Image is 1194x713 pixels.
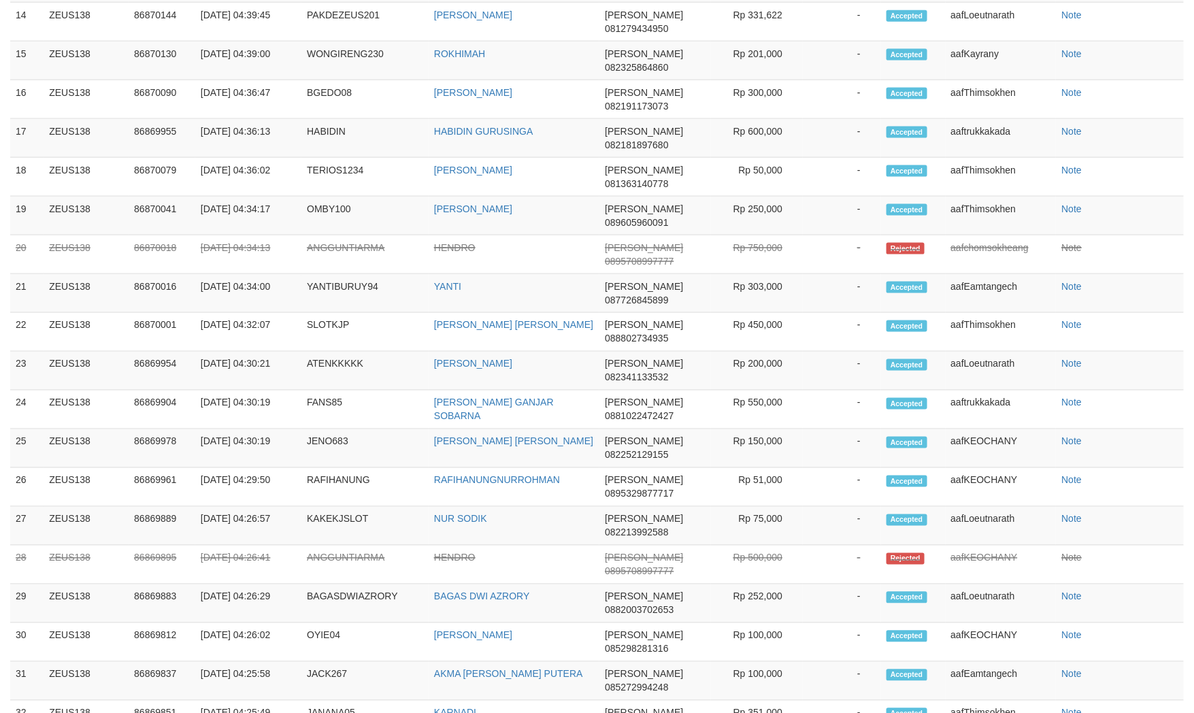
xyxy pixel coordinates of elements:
[605,23,668,34] span: 081279434950
[434,514,487,525] a: NUR SODIK
[711,429,803,468] td: Rp 150,000
[129,391,195,429] td: 86869904
[44,468,129,507] td: ZEUS138
[10,468,44,507] td: 26
[711,546,803,584] td: Rp 500,000
[195,235,301,274] td: [DATE] 04:34:13
[129,623,195,662] td: 86869812
[946,42,1057,80] td: aafKayrany
[44,507,129,546] td: ZEUS138
[195,119,301,158] td: [DATE] 04:36:13
[434,87,512,98] a: [PERSON_NAME]
[803,313,881,352] td: -
[803,546,881,584] td: -
[886,398,927,410] span: Accepted
[605,514,683,525] span: [PERSON_NAME]
[946,274,1057,313] td: aafEamtangech
[711,80,803,119] td: Rp 300,000
[44,352,129,391] td: ZEUS138
[10,623,44,662] td: 30
[434,281,461,292] a: YANTI
[1061,514,1082,525] a: Note
[946,391,1057,429] td: aaftrukkakada
[605,203,683,214] span: [PERSON_NAME]
[711,119,803,158] td: Rp 600,000
[605,217,668,228] span: 089605960091
[946,119,1057,158] td: aaftrukkakada
[1061,630,1082,641] a: Note
[803,468,881,507] td: -
[605,527,668,538] span: 082213992588
[886,631,927,642] span: Accepted
[301,274,429,313] td: YANTIBURUY94
[10,197,44,235] td: 19
[946,662,1057,701] td: aafEamtangech
[803,507,881,546] td: -
[129,507,195,546] td: 86869889
[129,80,195,119] td: 86870090
[434,48,485,59] a: ROKHIMAH
[434,669,583,680] a: AKMA [PERSON_NAME] PUTERA
[195,3,301,42] td: [DATE] 04:39:45
[803,235,881,274] td: -
[44,623,129,662] td: ZEUS138
[434,591,530,602] a: BAGAS DWI AZRORY
[44,313,129,352] td: ZEUS138
[605,644,668,654] span: 085298281316
[711,235,803,274] td: Rp 750,000
[1061,397,1082,408] a: Note
[605,165,683,176] span: [PERSON_NAME]
[803,158,881,197] td: -
[434,436,593,447] a: [PERSON_NAME] [PERSON_NAME]
[711,468,803,507] td: Rp 51,000
[886,320,927,332] span: Accepted
[605,488,674,499] span: 0895329877717
[195,42,301,80] td: [DATE] 04:39:00
[129,235,195,274] td: 86870018
[605,242,683,253] span: [PERSON_NAME]
[803,42,881,80] td: -
[434,126,533,137] a: HABIDIN GURUSINGA
[886,669,927,681] span: Accepted
[195,584,301,623] td: [DATE] 04:26:29
[605,372,668,383] span: 082341133532
[195,80,301,119] td: [DATE] 04:36:47
[44,546,129,584] td: ZEUS138
[44,662,129,701] td: ZEUS138
[44,42,129,80] td: ZEUS138
[195,468,301,507] td: [DATE] 04:29:50
[803,623,881,662] td: -
[434,203,512,214] a: [PERSON_NAME]
[1061,359,1082,369] a: Note
[434,359,512,369] a: [PERSON_NAME]
[803,3,881,42] td: -
[605,62,668,73] span: 082325864860
[711,391,803,429] td: Rp 550,000
[605,359,683,369] span: [PERSON_NAME]
[195,158,301,197] td: [DATE] 04:36:02
[711,3,803,42] td: Rp 331,622
[605,552,683,563] span: [PERSON_NAME]
[10,235,44,274] td: 20
[129,352,195,391] td: 86869954
[434,475,560,486] a: RAFIHANUNGNURROHMAN
[803,274,881,313] td: -
[10,158,44,197] td: 18
[803,80,881,119] td: -
[711,42,803,80] td: Rp 201,000
[1061,669,1082,680] a: Note
[711,274,803,313] td: Rp 303,000
[711,352,803,391] td: Rp 200,000
[434,10,512,20] a: [PERSON_NAME]
[605,87,683,98] span: [PERSON_NAME]
[10,546,44,584] td: 28
[803,197,881,235] td: -
[803,584,881,623] td: -
[1061,552,1082,563] a: Note
[711,197,803,235] td: Rp 250,000
[10,119,44,158] td: 17
[605,295,668,305] span: 087726845899
[10,3,44,42] td: 14
[301,662,429,701] td: JACK267
[301,235,429,274] td: ANGGUNTIARMA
